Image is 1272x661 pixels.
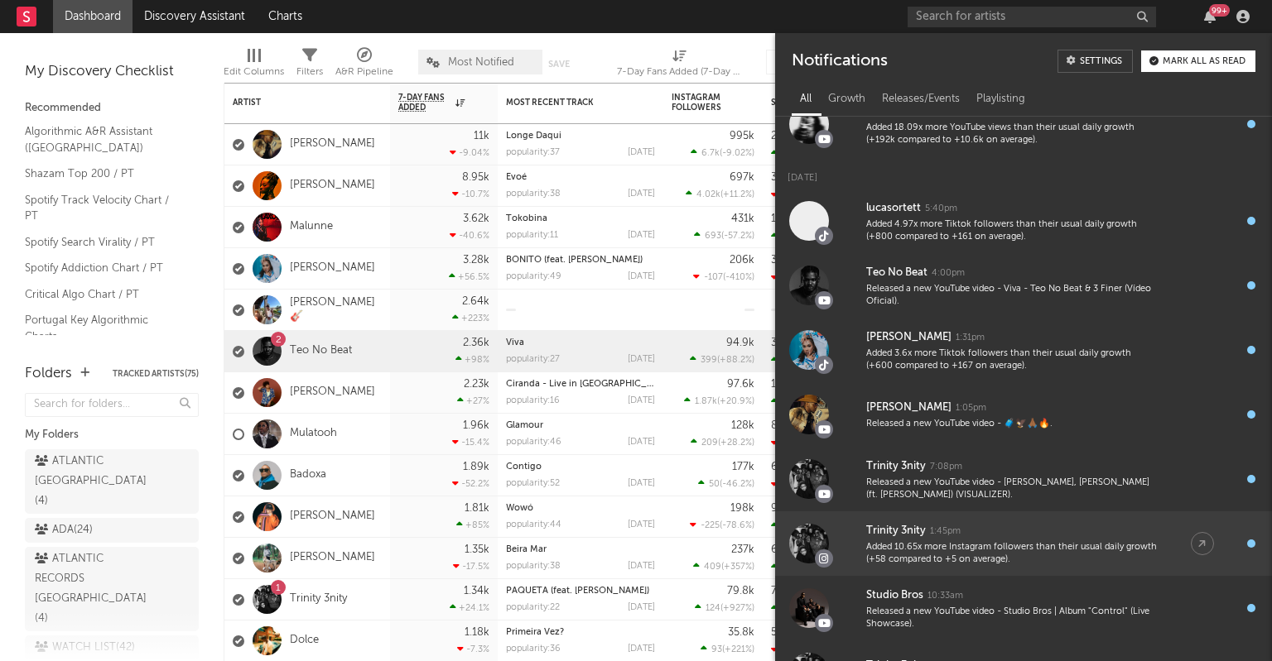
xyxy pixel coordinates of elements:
[25,425,199,445] div: My Folders
[792,85,820,113] div: All
[506,256,643,265] a: BONITO (feat. [PERSON_NAME])
[628,272,655,281] div: [DATE]
[457,644,489,654] div: -7.3 %
[726,338,754,348] div: 94.9k
[25,233,182,251] a: Spotify Search Virality / PT
[506,256,655,265] div: BONITO (feat. Nelson Freitas)
[698,478,754,489] div: ( )
[695,397,717,406] span: 1.87k
[506,438,561,447] div: popularity: 46
[25,285,182,304] a: Critical Algo Chart / PT
[728,627,754,638] div: 35.8k
[771,355,804,366] div: 5.35k
[290,296,382,324] a: [PERSON_NAME] 🎸
[506,545,547,554] a: Beira Mar
[224,41,284,89] div: Edit Columns
[771,189,801,200] div: -831
[1209,4,1230,17] div: 99 +
[695,602,754,613] div: ( )
[696,190,720,199] span: 4.02k
[506,545,655,554] div: Beira Mar
[25,364,72,384] div: Folders
[296,41,323,89] div: Filters
[463,255,489,266] div: 3.28k
[474,131,489,141] div: 11k
[456,520,489,530] div: +85 %
[725,273,752,282] span: -410 %
[290,592,347,606] a: Trinity 3nity
[628,396,655,405] div: [DATE]
[457,395,489,406] div: +27 %
[701,644,754,654] div: ( )
[506,628,655,637] div: Primeira Vez?
[775,576,1272,640] a: Studio Bros10:33amReleased a new YouTube video - Studio Bros | Album "Control" (Live Showcase).
[866,521,926,541] div: Trinity 3nity
[732,462,754,472] div: 177k
[694,230,754,241] div: ( )
[775,511,1272,576] a: Trinity 3nity1:45pmAdded 10.65x more Instagram followers than their usual daily growth (+58 compa...
[686,189,754,199] div: ( )
[290,510,375,524] a: [PERSON_NAME]
[506,421,543,430] a: Glamour
[704,273,723,282] span: -107
[866,347,1158,373] div: Added 3.6x more Tiktok followers than their usual daily growth (+600 compared to +167 on average).
[290,386,375,400] a: [PERSON_NAME]
[463,420,489,431] div: 1.96k
[731,544,754,555] div: 237k
[462,296,489,307] div: 2.64k
[25,98,199,118] div: Recommended
[506,173,527,182] a: Evoé
[771,396,802,407] div: 11.1k
[866,586,923,606] div: Studio Bros
[723,190,752,199] span: +11.2 %
[775,92,1272,156] a: [GEOGRAPHIC_DATA]12:30pmAdded 18.09x more YouTube views than their usual daily growth (+192k comp...
[731,420,754,431] div: 128k
[775,156,1272,189] div: [DATE]
[866,199,921,218] div: lucasortett
[701,356,717,365] span: 399
[463,462,489,472] div: 1.89k
[628,438,655,447] div: [DATE]
[506,355,560,364] div: popularity: 27
[771,603,804,614] div: 2.77k
[290,137,375,151] a: [PERSON_NAME]
[771,544,796,555] div: 659k
[25,191,182,225] a: Spotify Track Velocity Chart / PT
[113,370,199,378] button: Tracked Artists(75)
[968,85,1033,113] div: Playlisting
[701,149,720,158] span: 6.7k
[720,438,752,448] span: +28.2 %
[866,541,1158,567] div: Added 10.65x more Instagram followers than their usual daily growth (+58 compared to +5 on average).
[628,148,655,157] div: [DATE]
[930,525,961,538] div: 1:45pm
[506,338,655,347] div: Viva
[450,602,489,613] div: +24.1 %
[956,402,986,414] div: 1:05pm
[35,549,152,629] div: ATLANTIC RECORDS [GEOGRAPHIC_DATA] ( 4 )
[463,338,489,348] div: 2.36k
[335,62,393,82] div: A&R Pipeline
[724,563,752,572] span: +357 %
[455,354,489,365] div: +98 %
[704,563,721,572] span: 409
[25,393,199,417] input: Search for folders...
[506,214,547,223] a: Tokobina
[224,62,284,82] div: Edit Columns
[730,172,754,183] div: 697k
[1204,10,1216,23] button: 99+
[25,259,182,277] a: Spotify Addiction Chart / PT
[506,396,560,405] div: popularity: 16
[727,379,754,390] div: 97.6k
[722,521,752,530] span: -78.6 %
[335,41,393,89] div: A&R Pipeline
[452,478,489,489] div: -52.2 %
[771,338,795,348] div: 350k
[766,50,890,74] input: Search...
[771,462,796,472] div: 628k
[296,62,323,82] div: Filters
[701,521,720,530] span: -225
[771,255,795,266] div: 376k
[506,380,673,389] a: Ciranda - Live in [GEOGRAPHIC_DATA]
[506,603,560,612] div: popularity: 22
[290,344,352,358] a: Teo No Beat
